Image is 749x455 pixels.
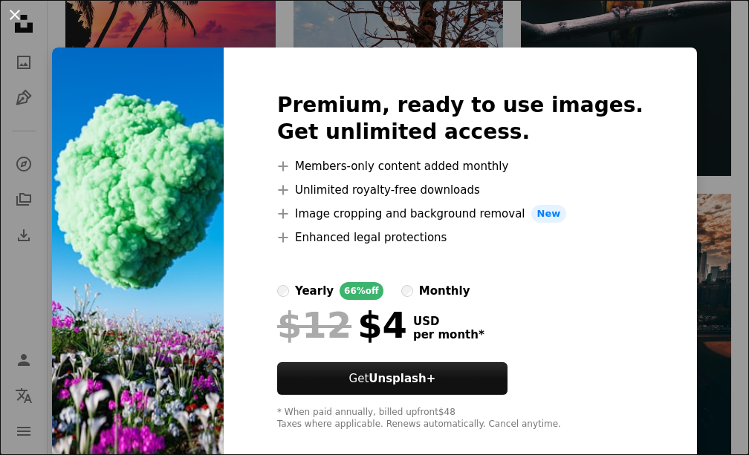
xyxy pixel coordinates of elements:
[277,181,643,199] li: Unlimited royalty-free downloads
[277,407,643,431] div: * When paid annually, billed upfront $48 Taxes where applicable. Renews automatically. Cancel any...
[531,205,567,223] span: New
[413,315,484,328] span: USD
[340,282,383,300] div: 66% off
[277,362,508,395] button: GetUnsplash+
[401,285,413,297] input: monthly
[277,205,643,223] li: Image cropping and background removal
[277,229,643,246] li: Enhanced legal protections
[277,92,643,145] h2: Premium, ready to use images. Get unlimited access.
[413,328,484,341] span: per month *
[277,306,351,344] span: $12
[295,282,334,300] div: yearly
[277,306,407,344] div: $4
[419,282,470,300] div: monthly
[369,372,435,385] strong: Unsplash+
[277,157,643,175] li: Members-only content added monthly
[277,285,289,297] input: yearly66%off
